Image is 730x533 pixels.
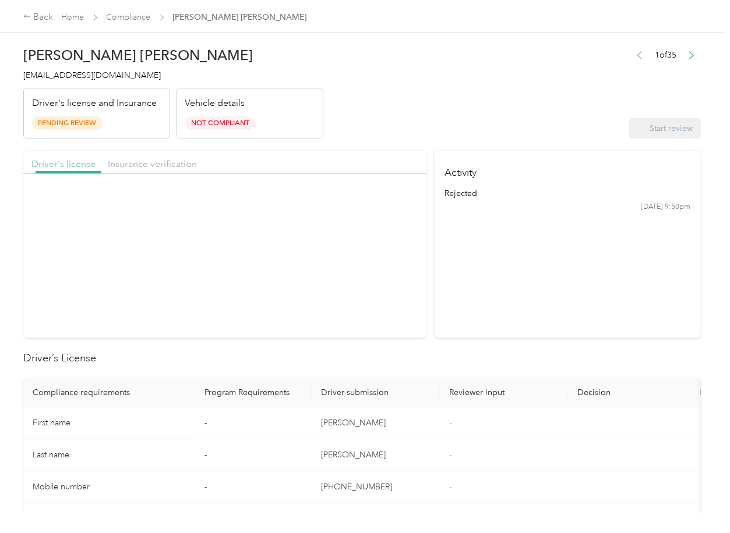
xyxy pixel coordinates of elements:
[440,378,568,407] th: Reviewer input
[33,450,69,460] span: Last name
[23,10,54,24] div: Back
[107,12,151,22] a: Compliance
[665,468,730,533] iframe: Everlance-gr Chat Button Frame
[568,378,690,407] th: Decision
[31,158,96,169] span: Driver's license
[312,378,440,407] th: Driver submission
[641,202,690,212] time: [DATE] 9:50pm
[195,471,312,503] td: -
[312,471,440,503] td: [PHONE_NUMBER]
[62,12,84,22] a: Home
[449,418,452,428] span: -
[445,187,691,200] div: rejected
[23,70,161,80] span: [EMAIL_ADDRESS][DOMAIN_NAME]
[655,49,676,61] span: 1 of 35
[23,439,195,471] td: Last name
[185,116,256,130] span: Not Compliant
[32,116,103,130] span: Pending Review
[23,350,701,366] h2: Driver’s License
[23,407,195,439] td: First name
[23,378,195,407] th: Compliance requirements
[449,482,452,492] span: -
[195,439,312,471] td: -
[449,450,452,460] span: -
[32,97,157,111] p: Driver's license and Insurance
[195,407,312,439] td: -
[173,11,307,23] span: [PERSON_NAME] [PERSON_NAME]
[185,97,245,111] p: Vehicle details
[435,151,701,187] h4: Activity
[33,482,90,492] span: Mobile number
[23,47,323,63] h2: [PERSON_NAME] [PERSON_NAME]
[312,439,440,471] td: [PERSON_NAME]
[195,378,312,407] th: Program Requirements
[312,407,440,439] td: [PERSON_NAME]
[33,418,70,428] span: First name
[108,158,197,169] span: Insurance verification
[23,471,195,503] td: Mobile number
